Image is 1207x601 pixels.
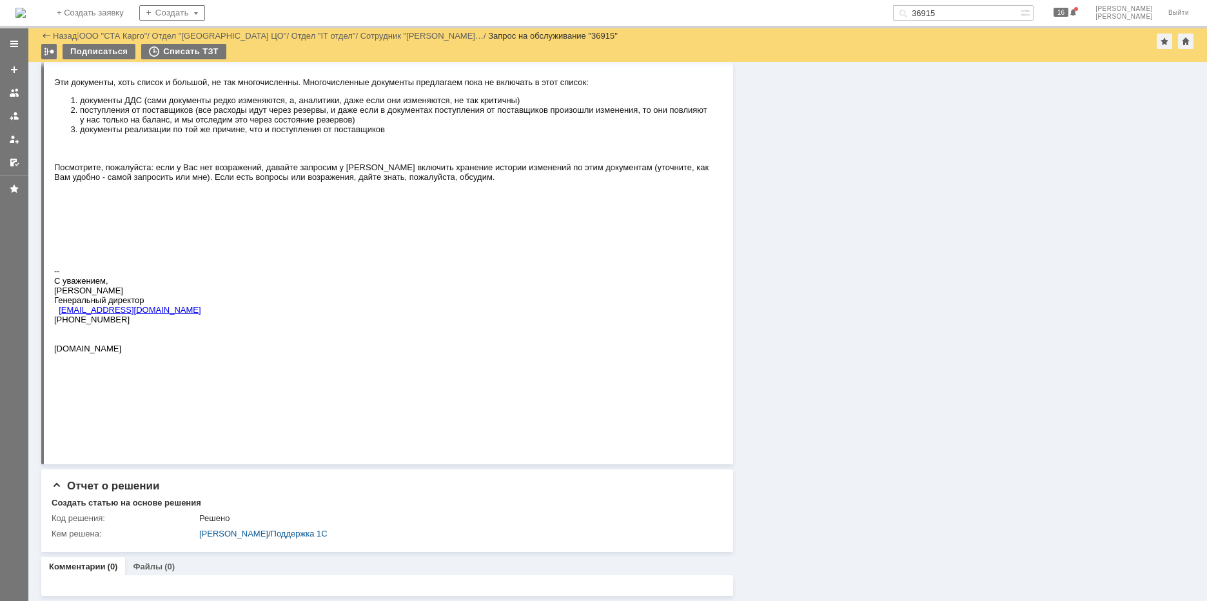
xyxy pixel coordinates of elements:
[41,44,57,59] div: Работа с массовостью
[53,31,77,41] a: Назад
[164,562,175,571] div: (0)
[1095,5,1153,13] span: [PERSON_NAME]
[4,83,25,103] a: Заявки на командах
[108,562,118,571] div: (0)
[52,513,197,524] div: Код решения:
[1157,34,1172,49] div: Добавить в избранное
[360,31,489,41] div: /
[139,5,205,21] div: Создать
[52,549,133,560] span: Модернизация ОС
[271,529,328,538] a: Поддержка 1С
[291,31,360,41] div: /
[79,31,152,41] div: /
[40,195,43,205] span: .
[1020,6,1033,18] span: Расширенный поиск
[52,560,182,570] span: Начисление амортизации ОС
[52,518,108,529] span: Выбытие ОС
[26,508,158,518] span: документы блока ВНА МСФО:
[52,498,201,508] div: Создать статью на основе решения
[15,8,26,18] img: logo
[26,477,635,498] span: операция управленческая (т.к. такие документы часто создаются копированием, при копировании автор...
[52,529,197,539] div: Кем решена:
[52,480,159,492] span: Отчет о решении
[291,31,356,41] a: Отдел "IT отдел"
[1178,34,1193,49] div: Сделать домашней страницей
[360,31,484,41] a: Сотрудник "[PERSON_NAME]…
[52,570,341,580] span: Начисление финансовых процентов по аренде основных средств
[133,562,162,571] a: Файлы
[77,30,79,40] div: |
[1095,13,1153,21] span: [PERSON_NAME]
[4,129,25,150] a: Мои заявки
[15,8,26,18] a: Перейти на домашнюю страницу
[52,580,132,591] span: Перемещение ОС
[93,195,95,205] span: .
[1054,8,1068,17] span: 16
[4,106,25,126] a: Заявки в моей ответственности
[52,539,199,549] span: Изменение параметров учета ОС
[199,513,713,524] div: Решено
[152,31,287,41] a: Отдел "[GEOGRAPHIC_DATA] ЦО"
[52,529,164,539] span: Зачет авансов по лизингу
[26,498,580,508] span: авансовые отчеты, и регламентированные, и управленческие, т.к. в этих документах часто делают изм...
[4,152,25,173] a: Мои согласования
[47,195,57,205] span: @
[52,591,122,601] span: Переоценка ОС
[152,31,291,41] div: /
[199,529,713,539] div: /
[4,59,25,80] a: Создать заявку
[199,529,268,538] a: [PERSON_NAME]
[79,31,148,41] a: ООО "СТА Карго"
[488,31,618,41] div: Запрос на обслуживание "36915"
[49,562,106,571] a: Комментарии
